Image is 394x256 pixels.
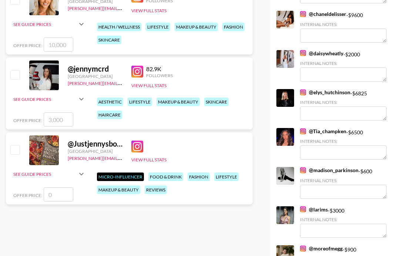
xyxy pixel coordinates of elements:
div: - $ 600 [300,167,387,198]
button: View Full Stats [131,83,166,88]
span: Offer Price: [13,193,42,198]
div: aesthetic [97,98,123,106]
div: makeup & beauty [156,98,200,106]
div: - $ 3000 [300,206,387,238]
div: See Guide Prices [13,15,86,33]
div: - $ 9600 [300,11,387,42]
button: View Full Stats [131,8,166,13]
img: Instagram [300,50,306,56]
div: haircare [97,111,122,119]
button: View Full Stats [131,157,166,163]
div: Internal Notes: [300,217,387,222]
a: @larims [300,206,328,213]
span: Offer Price: [13,43,42,48]
div: Internal Notes: [300,178,387,183]
div: @ jennymcrd [68,64,122,73]
div: - $ 6500 [300,128,387,160]
img: Instagram [300,128,306,134]
div: @ Justjennysboards [68,139,122,148]
div: Internal Notes: [300,138,387,144]
input: 0 [44,187,73,201]
div: See Guide Prices [13,90,86,108]
a: [PERSON_NAME][EMAIL_ADDRESS][PERSON_NAME][DOMAIN_NAME] [68,79,212,86]
div: fashion [222,23,245,31]
a: @Tia_champken [300,128,346,135]
img: Instagram [300,11,306,17]
span: Offer Price: [13,118,42,123]
div: lifestyle [146,23,170,31]
input: 10,000 [44,37,73,52]
div: lifestyle [128,98,152,106]
a: @madison_parkinson [300,167,358,174]
div: - $ 2000 [300,50,387,82]
div: skincare [204,98,229,106]
a: @daisywheatly [300,50,343,57]
a: @moreofmegg [300,245,343,252]
div: Internal Notes: [300,99,387,105]
img: Instagram [300,167,306,173]
div: makeup & beauty [97,186,140,194]
img: Instagram [131,66,143,78]
div: Internal Notes: [300,22,387,27]
div: - $ 6825 [300,89,387,121]
div: See Guide Prices [13,171,77,177]
div: skincare [97,36,121,44]
div: makeup & beauty [175,23,218,31]
a: [PERSON_NAME][EMAIL_ADDRESS][DOMAIN_NAME] [68,154,177,161]
div: 82.9K [146,65,173,73]
div: See Guide Prices [13,165,86,183]
div: [GEOGRAPHIC_DATA] [68,73,122,79]
a: [PERSON_NAME][EMAIL_ADDRESS][DOMAIN_NAME] [68,4,177,11]
div: Micro-Influencer [97,173,144,181]
div: See Guide Prices [13,96,77,102]
div: fashion [188,173,210,181]
div: health / wellness [97,23,141,31]
div: lifestyle [214,173,239,181]
img: Instagram [131,141,143,152]
img: Instagram [300,246,306,252]
div: Followers [146,73,173,78]
div: food & drink [148,173,183,181]
input: 3,000 [44,112,73,127]
img: Instagram [300,206,306,212]
a: @elys_hutchinson [300,89,350,96]
div: reviews [145,186,167,194]
a: @chaneldelisser [300,11,346,17]
div: See Guide Prices [13,22,77,27]
div: [GEOGRAPHIC_DATA] [68,148,122,154]
div: Internal Notes: [300,60,387,66]
img: Instagram [300,89,306,95]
